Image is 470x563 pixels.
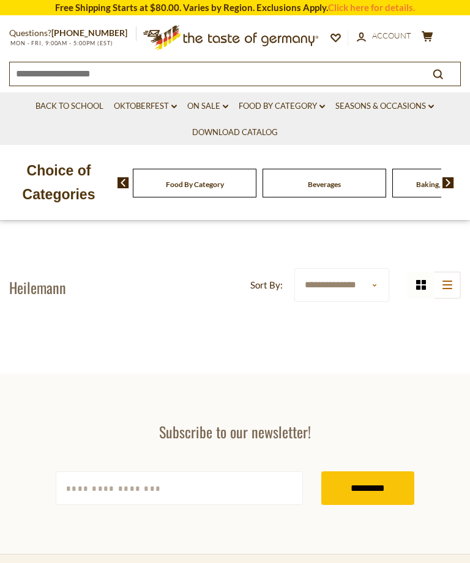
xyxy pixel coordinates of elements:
[9,278,66,296] h1: Heilemann
[9,40,113,46] span: MON - FRI, 9:00AM - 5:00PM (EST)
[187,100,228,113] a: On Sale
[35,100,103,113] a: Back to School
[250,278,283,293] label: Sort By:
[192,126,278,139] a: Download Catalog
[166,180,224,189] a: Food By Category
[335,100,434,113] a: Seasons & Occasions
[372,31,411,40] span: Account
[357,29,411,43] a: Account
[442,177,454,188] img: next arrow
[117,177,129,188] img: previous arrow
[51,28,127,38] a: [PHONE_NUMBER]
[9,26,136,41] p: Questions?
[56,422,414,441] h3: Subscribe to our newsletter!
[308,180,341,189] a: Beverages
[328,2,415,13] a: Click here for details.
[114,100,177,113] a: Oktoberfest
[239,100,325,113] a: Food By Category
